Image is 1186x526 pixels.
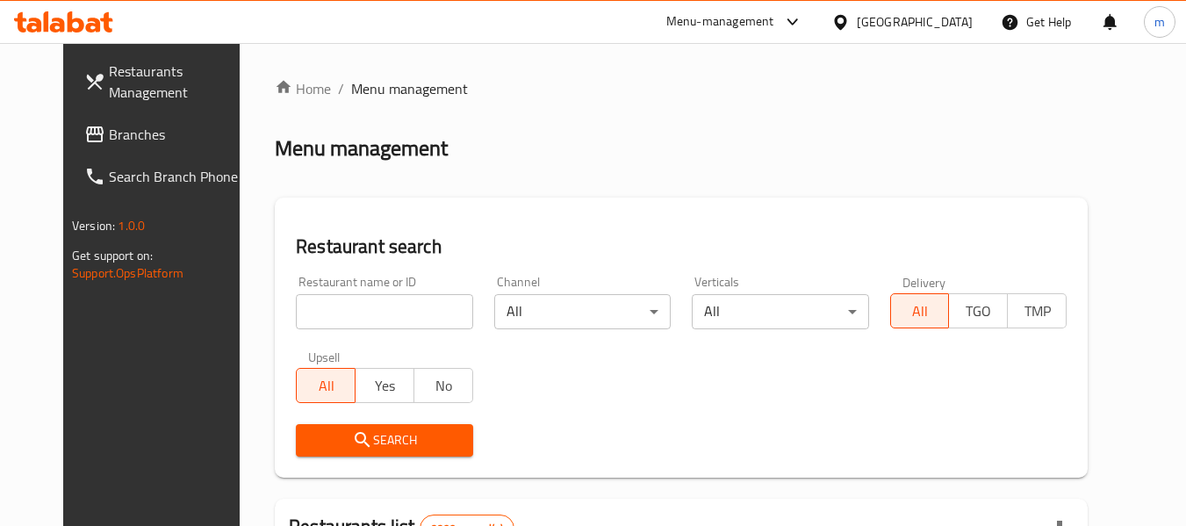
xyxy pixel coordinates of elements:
span: Get support on: [72,244,153,267]
h2: Restaurant search [296,234,1067,260]
h2: Menu management [275,134,448,162]
a: Home [275,78,331,99]
button: All [296,368,356,403]
div: [GEOGRAPHIC_DATA] [857,12,973,32]
span: All [898,299,943,324]
a: Restaurants Management [70,50,262,113]
span: m [1154,12,1165,32]
button: All [890,293,950,328]
span: All [304,373,349,399]
div: All [692,294,868,329]
span: Search [310,429,458,451]
a: Branches [70,113,262,155]
li: / [338,78,344,99]
button: TGO [948,293,1008,328]
span: Restaurants Management [109,61,248,103]
div: All [494,294,671,329]
span: 1.0.0 [118,214,145,237]
label: Upsell [308,350,341,363]
div: Menu-management [666,11,774,32]
span: Yes [363,373,407,399]
nav: breadcrumb [275,78,1088,99]
span: TMP [1015,299,1060,324]
label: Delivery [902,276,946,288]
span: Version: [72,214,115,237]
span: TGO [956,299,1001,324]
span: Menu management [351,78,468,99]
a: Support.OpsPlatform [72,262,183,285]
button: Search [296,424,472,457]
input: Search for restaurant name or ID.. [296,294,472,329]
button: TMP [1007,293,1067,328]
span: Search Branch Phone [109,166,248,187]
button: No [413,368,473,403]
button: Yes [355,368,414,403]
a: Search Branch Phone [70,155,262,198]
span: Branches [109,124,248,145]
span: No [421,373,466,399]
